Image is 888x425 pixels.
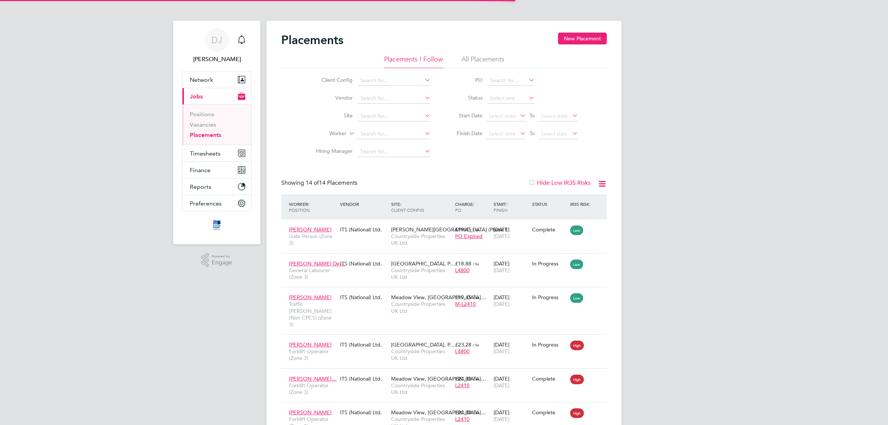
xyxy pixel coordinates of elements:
span: / Client Config [391,201,424,213]
span: Countryside Properties UK Ltd [391,301,451,314]
span: Jobs [190,93,203,100]
div: ITS (National) Ltd. [338,372,389,386]
input: Search for... [358,147,431,157]
div: IR35 Risk [568,197,594,211]
label: Status [449,94,482,101]
label: PO [449,77,482,83]
span: Traffic [PERSON_NAME] (Non CPCS) (Zone 3) [289,301,336,328]
span: Gate Person (Zone 3) [289,233,336,246]
span: Network [190,76,213,83]
span: Forklift Operator (Zone 3) [289,382,336,395]
label: Hiring Manager [310,148,353,154]
div: Complete [532,226,567,233]
span: L2410 [455,416,470,422]
img: itsconstruction-logo-retina.png [212,219,222,231]
span: [DATE] [494,416,509,422]
li: All Placements [461,55,504,68]
span: To [527,128,537,138]
button: Finance [182,162,251,178]
div: ITS (National) Ltd. [338,257,389,271]
span: L4800 [455,267,470,274]
a: [PERSON_NAME] De…General Labourer (Zone 3)ITS (National) Ltd.[GEOGRAPHIC_DATA], P…Countryside Pro... [287,256,607,262]
div: [DATE] [492,257,530,277]
span: Countryside Properties UK Ltd [391,348,451,361]
div: Complete [532,409,567,416]
span: Select date [541,113,568,119]
span: / hr [473,227,479,232]
span: Select date [489,113,515,119]
span: / Finish [494,201,508,213]
label: Vendor [310,94,353,101]
div: Jobs [182,104,251,145]
span: Select date [489,130,515,137]
label: Start Date [449,112,482,119]
span: [DATE] [494,233,509,240]
span: 14 Placements [306,179,357,187]
div: [DATE] [492,338,530,358]
span: Low [570,293,583,303]
span: Reports [190,183,211,190]
span: / hr [473,342,479,348]
span: Meadow View, [GEOGRAPHIC_DATA]… [391,375,486,382]
span: / hr [473,261,479,267]
div: ITS (National) Ltd. [338,338,389,352]
span: Preferences [190,200,222,207]
div: ITS (National) Ltd. [338,290,389,304]
span: [PERSON_NAME][GEOGRAPHIC_DATA] (Phase 1 [391,226,508,233]
button: Reports [182,178,251,195]
span: Finance [190,167,211,174]
span: Countryside Properties UK Ltd [391,233,451,246]
label: Client Config [310,77,353,83]
input: Search for... [358,129,431,139]
button: Network [182,71,251,88]
span: £24.00 [455,409,471,416]
span: To [527,111,537,120]
div: Site [389,197,453,217]
span: / hr [473,295,479,300]
span: [GEOGRAPHIC_DATA], P… [391,341,455,348]
span: / Position [289,201,310,213]
span: Timesheets [190,150,221,157]
span: [PERSON_NAME] [289,409,332,416]
div: [DATE] [492,222,530,243]
span: Forklift Operator (Zone 3) [289,348,336,361]
a: [PERSON_NAME]Traffic [PERSON_NAME] (Non CPCS) (Zone 3)ITS (National) Ltd.Meadow View, [GEOGRAPHIC... [287,290,607,296]
span: / hr [473,376,479,382]
nav: Main navigation [173,21,260,244]
span: PO Expired [455,233,482,240]
button: Jobs [182,88,251,104]
h2: Placements [281,33,343,47]
a: Powered byEngage [201,253,233,267]
a: [PERSON_NAME]…Forklift Operator (Zone 3)ITS (National) Ltd.Meadow View, [GEOGRAPHIC_DATA]…Country... [287,371,607,378]
span: [DATE] [494,348,509,355]
div: Status [530,197,569,211]
div: ITS (National) Ltd. [338,405,389,419]
li: Placements I Follow [384,55,443,68]
a: Vacancies [190,121,216,128]
span: Countryside Properties UK Ltd [391,382,451,395]
span: M-L2410 [455,301,476,307]
button: New Placement [558,33,607,44]
span: Select date [541,130,568,137]
span: [DATE] [494,382,509,389]
div: In Progress [532,294,567,301]
span: 14 of [306,179,319,187]
a: Go to home page [182,219,252,231]
label: Hide Low IR35 Risks [528,179,591,187]
div: In Progress [532,260,567,267]
span: £18.88 [455,260,471,267]
input: Search for... [358,111,431,121]
span: [PERSON_NAME] [289,341,332,348]
input: Search for... [358,93,431,104]
span: Don Jeater [182,55,252,64]
span: Meadow View, [GEOGRAPHIC_DATA]… [391,409,486,416]
div: [DATE] [492,372,530,392]
span: Low [570,260,583,269]
div: Complete [532,375,567,382]
button: Preferences [182,195,251,211]
span: [GEOGRAPHIC_DATA], P… [391,260,455,267]
span: High [570,375,584,384]
button: Timesheets [182,145,251,161]
span: High [570,341,584,350]
a: [PERSON_NAME]Gate Person (Zone 3)ITS (National) Ltd.[PERSON_NAME][GEOGRAPHIC_DATA] (Phase 1Countr... [287,222,607,228]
